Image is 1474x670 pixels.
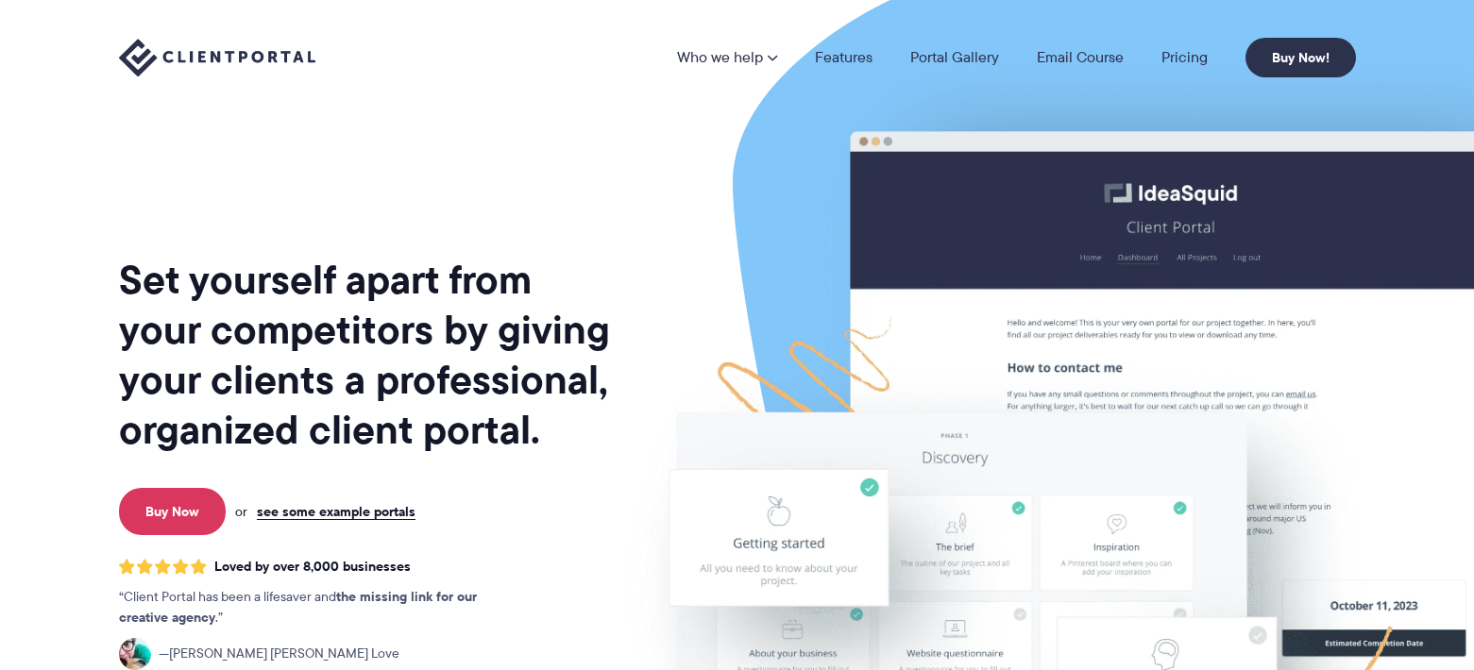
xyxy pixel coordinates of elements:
span: or [235,503,247,520]
a: see some example portals [257,503,415,520]
a: Who we help [677,50,777,65]
a: Pricing [1161,50,1208,65]
span: Loved by over 8,000 businesses [214,559,411,575]
h1: Set yourself apart from your competitors by giving your clients a professional, organized client ... [119,255,614,455]
a: Buy Now [119,488,226,535]
a: Buy Now! [1245,38,1356,77]
span: [PERSON_NAME] [PERSON_NAME] Love [159,644,399,664]
a: Email Course [1037,50,1124,65]
a: Features [815,50,873,65]
p: Client Portal has been a lifesaver and . [119,587,516,628]
strong: the missing link for our creative agency [119,586,477,628]
a: Portal Gallery [910,50,999,65]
